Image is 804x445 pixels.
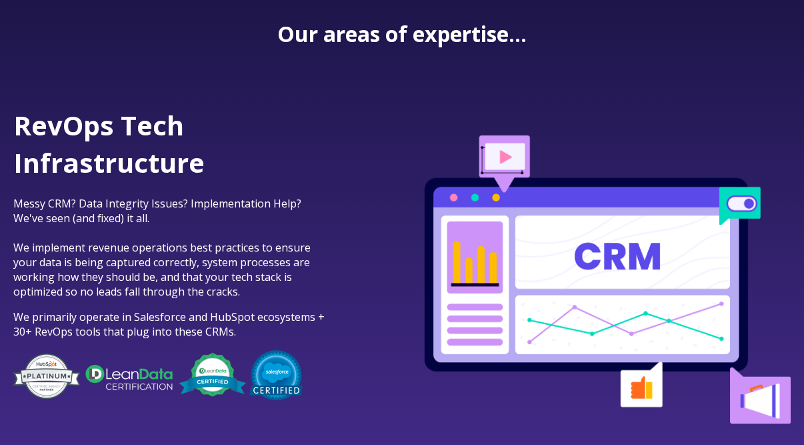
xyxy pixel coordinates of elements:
strong: Our areas of expertise... [277,19,527,48]
img: HubSpot-Platinum-Partner-Badge copy [13,352,80,400]
img: LeanData-Certification-Logo-Reversed (1) [83,350,249,400]
span: Messy CRM? Data Integrity Issues? Implementation Help? We've seen (and fixed) it all. We implemen... [13,196,311,299]
img: 2-Jan-04-2024-04-20-44-9079-PM [424,135,791,424]
img: salesforce-certified-e14291116755791 [249,350,303,400]
span: RevOps Tech Infrastructure [13,107,205,181]
span: We primarily operate in Salesforce and HubSpot ecosystems + 30+ RevOps tools that plug into these... [13,310,325,339]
